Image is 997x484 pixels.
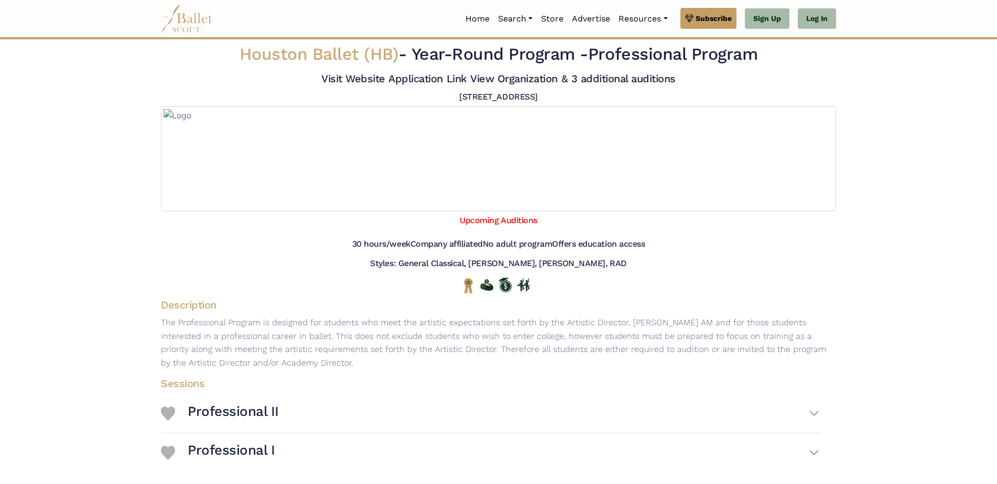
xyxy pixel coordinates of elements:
img: Offers Scholarship [498,278,512,292]
img: Heart [161,446,175,460]
h5: [STREET_ADDRESS] [459,92,537,103]
h5: Styles: General Classical, [PERSON_NAME], [PERSON_NAME], RAD [370,258,626,269]
img: National [462,278,475,294]
h5: Company affiliated [410,239,483,250]
a: View Organization & 3 additional auditions [470,72,676,85]
span: Houston Ballet (HB) [240,44,399,64]
p: The Professional Program is designed for students who meet the artistic expectations set forth by... [153,316,844,369]
a: Upcoming Auditions [460,215,537,225]
button: Professional II [188,399,819,429]
span: Subscribe [696,13,732,24]
img: gem.svg [685,13,693,24]
h4: Sessions [153,377,828,390]
h3: Professional I [188,442,275,459]
h2: - Professional Program [219,43,778,65]
img: Offers Financial Aid [480,279,493,291]
h5: No adult program [483,239,552,250]
h5: Offers education access [552,239,645,250]
h4: Description [153,298,844,312]
h5: 30 hours/week [352,239,410,250]
a: Resources [614,8,671,30]
a: Subscribe [680,8,736,29]
a: Application Link [388,72,467,85]
a: Advertise [568,8,614,30]
img: In Person [517,278,530,292]
a: Sign Up [745,8,789,29]
img: Heart [161,406,175,421]
span: Year-Round Program - [411,44,588,64]
a: Home [461,8,494,30]
img: Logo [161,106,836,211]
h3: Professional II [188,403,279,421]
a: Visit Website [321,72,385,85]
a: Search [494,8,537,30]
a: Log In [798,8,836,29]
a: Store [537,8,568,30]
button: Professional I [188,437,819,468]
